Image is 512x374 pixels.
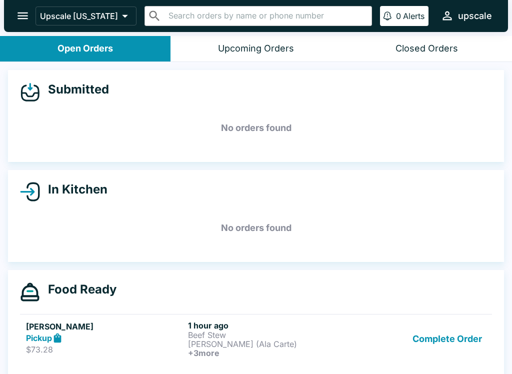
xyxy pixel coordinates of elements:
button: Upscale [US_STATE] [35,6,136,25]
p: Alerts [403,11,424,21]
p: Upscale [US_STATE] [40,11,118,21]
h5: [PERSON_NAME] [26,320,184,332]
p: 0 [396,11,401,21]
div: upscale [458,10,492,22]
button: upscale [436,5,496,26]
p: Beef Stew [188,330,346,339]
div: Closed Orders [395,43,458,54]
p: $73.28 [26,344,184,354]
h5: No orders found [20,110,492,146]
button: Complete Order [408,320,486,357]
button: open drawer [10,3,35,28]
h6: 1 hour ago [188,320,346,330]
a: [PERSON_NAME]Pickup$73.281 hour agoBeef Stew[PERSON_NAME] (Ala Carte)+3moreComplete Order [20,314,492,363]
h4: Food Ready [40,282,116,297]
h4: Submitted [40,82,109,97]
div: Upcoming Orders [218,43,294,54]
div: Open Orders [57,43,113,54]
h4: In Kitchen [40,182,107,197]
h6: + 3 more [188,348,346,357]
p: [PERSON_NAME] (Ala Carte) [188,339,346,348]
input: Search orders by name or phone number [165,9,367,23]
strong: Pickup [26,333,52,343]
h5: No orders found [20,210,492,246]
